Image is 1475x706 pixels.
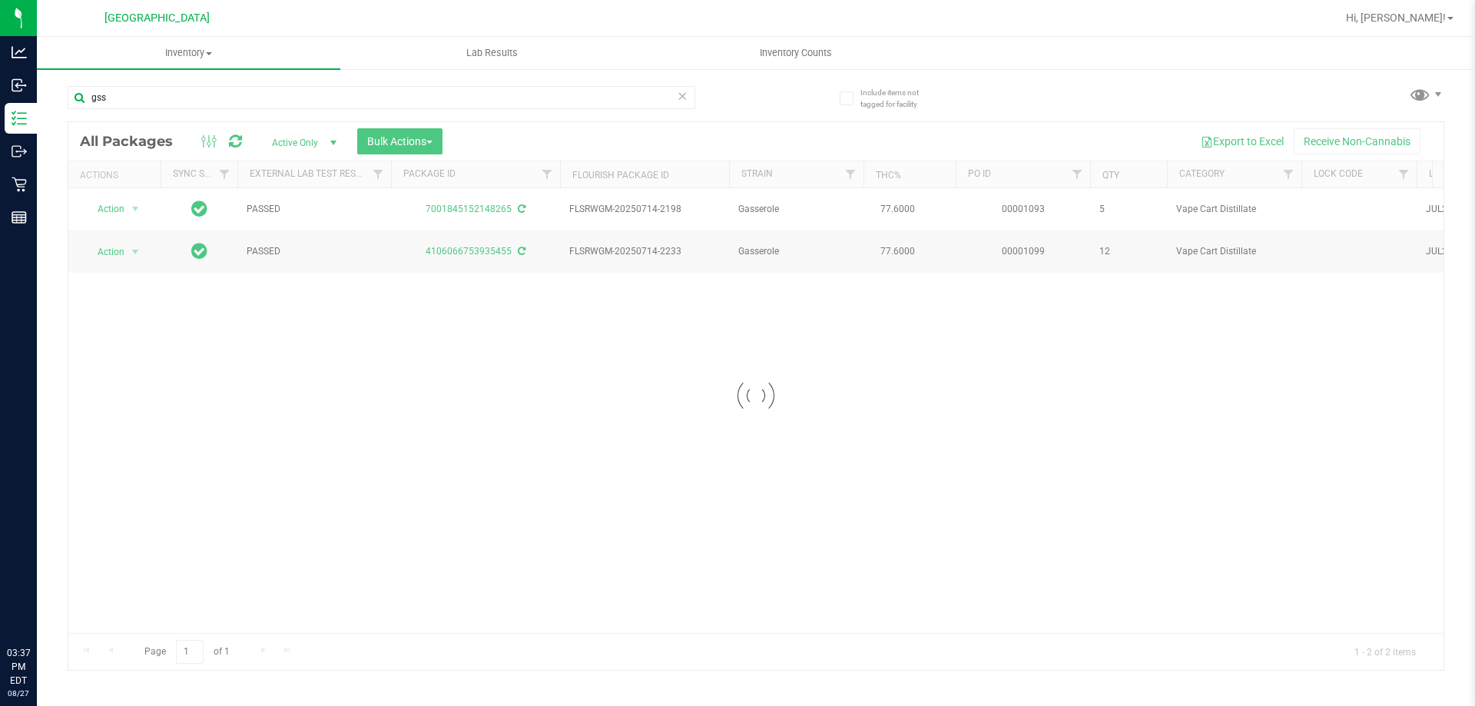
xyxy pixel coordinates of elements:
span: Hi, [PERSON_NAME]! [1346,12,1446,24]
span: Inventory Counts [739,46,853,60]
inline-svg: Reports [12,210,27,225]
inline-svg: Analytics [12,45,27,60]
p: 08/27 [7,688,30,699]
span: [GEOGRAPHIC_DATA] [104,12,210,25]
a: Inventory [37,37,340,69]
span: Include items not tagged for facility [860,87,937,110]
span: Inventory [37,46,340,60]
a: Inventory Counts [644,37,947,69]
inline-svg: Inbound [12,78,27,93]
span: Lab Results [446,46,539,60]
p: 03:37 PM EDT [7,646,30,688]
inline-svg: Inventory [12,111,27,126]
inline-svg: Outbound [12,144,27,159]
iframe: Resource center [15,583,61,629]
inline-svg: Retail [12,177,27,192]
a: Lab Results [340,37,644,69]
input: Search Package ID, Item Name, SKU, Lot or Part Number... [68,86,695,109]
span: Clear [677,86,688,106]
